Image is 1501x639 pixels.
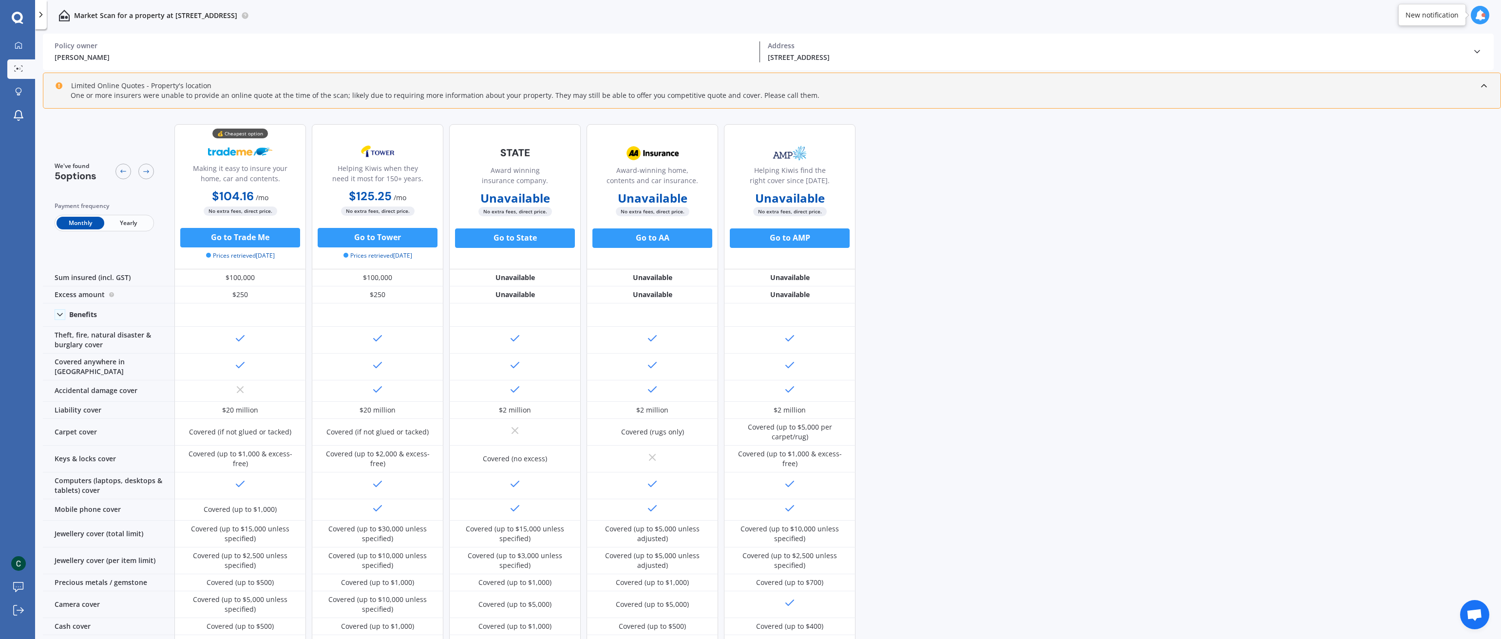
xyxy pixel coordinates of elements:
div: Unavailable [724,269,855,286]
p: Market Scan for a property at [STREET_ADDRESS] [74,11,237,20]
div: Covered (up to $5,000 per carpet/rug) [731,422,848,442]
div: Covered (up to $500) [207,578,274,587]
button: Go to AMP [730,228,850,248]
img: AA.webp [620,141,684,166]
b: Unavailable [480,193,550,203]
div: Address [768,41,1465,50]
span: Monthly [57,217,104,229]
div: Camera cover [43,591,174,618]
div: Covered (up to $2,000 & excess-free) [319,449,436,469]
div: $250 [312,286,443,303]
button: Go to State [455,228,575,248]
div: Benefits [69,310,97,319]
div: Covered (up to $500) [207,621,274,631]
div: Covered (up to $5,000) [616,600,689,609]
button: Go to Tower [318,228,437,247]
div: Theft, fire, natural disaster & burglary cover [43,327,174,354]
div: Covered (up to $10,000 unless specified) [319,551,436,570]
span: 5 options [55,169,96,182]
button: Go to Trade Me [180,228,300,247]
span: No extra fees, direct price. [341,207,415,216]
div: Award winning insurance company. [457,165,572,189]
div: Making it easy to insure your home, car and contents. [183,163,298,188]
div: 💰 Cheapest option [212,129,268,138]
div: Covered (up to $1,000) [478,578,551,587]
div: Covered (up to $5,000 unless specified) [182,595,299,614]
div: Covered (up to $1,000 & excess-free) [182,449,299,469]
div: Covered (up to $500) [619,621,686,631]
div: $20 million [360,405,396,415]
div: Covered (up to $2,500 unless specified) [182,551,299,570]
div: Covered (up to $1,000) [341,578,414,587]
div: Unavailable [449,286,581,303]
div: Covered (if not glued or tacked) [326,427,429,437]
div: $20 million [222,405,258,415]
div: Policy owner [55,41,752,50]
div: Covered (if not glued or tacked) [189,427,291,437]
div: Covered anywhere in [GEOGRAPHIC_DATA] [43,354,174,380]
div: $100,000 [312,269,443,286]
div: Covered (up to $15,000 unless specified) [456,524,573,544]
div: Covered (up to $30,000 unless specified) [319,524,436,544]
div: [PERSON_NAME] [55,52,752,62]
div: One or more insurers were unable to provide an online quote at the time of the scan; likely due t... [55,91,1489,100]
div: Covered (up to $1,000) [341,621,414,631]
div: Unavailable [724,286,855,303]
a: Open chat [1460,600,1489,629]
img: home-and-contents.b802091223b8502ef2dd.svg [58,10,70,21]
span: / mo [256,193,268,202]
div: Covered (up to $5,000 unless adjusted) [594,551,711,570]
div: Covered (up to $1,000) [478,621,551,631]
div: Unavailable [587,286,718,303]
div: Carpet cover [43,419,174,446]
span: No extra fees, direct price. [616,207,689,216]
div: Covered (up to $1,000 & excess-free) [731,449,848,469]
div: Jewellery cover (total limit) [43,521,174,547]
img: State-text-1.webp [483,141,547,164]
div: Covered (up to $5,000 unless adjusted) [594,524,711,544]
div: Sum insured (incl. GST) [43,269,174,286]
span: Prices retrieved [DATE] [343,251,412,260]
div: Covered (up to $3,000 unless specified) [456,551,573,570]
b: Unavailable [618,193,687,203]
div: Cash cover [43,618,174,635]
img: Tower.webp [345,139,410,164]
div: Unavailable [449,269,581,286]
div: $2 million [499,405,531,415]
div: Covered (up to $1,000) [204,505,277,514]
b: Unavailable [755,193,825,203]
span: No extra fees, direct price. [753,207,827,216]
div: Covered (up to $5,000) [478,600,551,609]
div: Excess amount [43,286,174,303]
div: Covered (no excess) [483,454,547,464]
div: $2 million [636,405,668,415]
img: AMP.webp [758,141,822,166]
div: Covered (up to $10,000 unless specified) [731,524,848,544]
div: Payment frequency [55,201,154,211]
div: Precious metals / gemstone [43,574,174,591]
div: Computers (laptops, desktops & tablets) cover [43,472,174,499]
div: Covered (rugs only) [621,427,684,437]
div: Limited Online Quotes - Property's location [55,81,211,91]
div: $2 million [774,405,806,415]
div: Covered (up to $2,500 unless specified) [731,551,848,570]
div: Keys & locks cover [43,446,174,472]
div: Covered (up to $400) [756,621,823,631]
div: Award-winning home, contents and car insurance. [595,165,710,189]
button: Go to AA [592,228,712,248]
span: / mo [394,193,406,202]
span: Yearly [104,217,152,229]
div: Accidental damage cover [43,380,174,402]
div: Helping Kiwis find the right cover since [DATE]. [732,165,847,189]
div: Jewellery cover (per item limit) [43,547,174,574]
div: Covered (up to $10,000 unless specified) [319,595,436,614]
img: ACg8ocL1Lrqb47z-ebkzoMAyJry7BXQqAaZStSdFNvwvCawybmngag=s96-c [11,556,26,571]
div: $100,000 [174,269,306,286]
span: No extra fees, direct price. [204,207,277,216]
b: $104.16 [212,188,254,204]
span: Prices retrieved [DATE] [206,251,275,260]
div: Covered (up to $700) [756,578,823,587]
div: Covered (up to $1,000) [616,578,689,587]
img: Trademe.webp [208,139,272,164]
div: [STREET_ADDRESS] [768,52,1465,62]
